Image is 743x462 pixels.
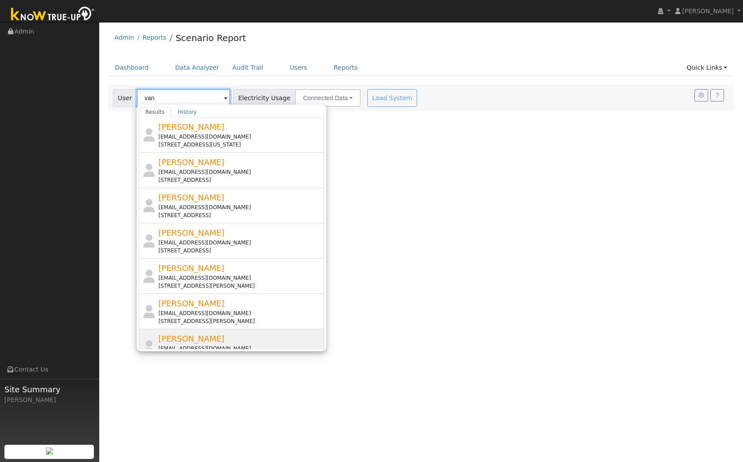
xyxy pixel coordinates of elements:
img: retrieve [46,447,53,454]
span: Electricity Usage [233,89,295,107]
span: [PERSON_NAME] [158,158,224,167]
img: Know True-Up [7,5,99,25]
a: Reports [142,34,166,41]
a: Results [139,107,172,117]
span: [PERSON_NAME] [158,263,224,273]
span: Site Summary [4,383,94,395]
a: Audit Trail [226,60,270,76]
div: [EMAIL_ADDRESS][DOMAIN_NAME] [158,345,322,353]
button: Connected Data [295,89,361,107]
div: [STREET_ADDRESS] [158,176,322,184]
a: Data Analyzer [168,60,226,76]
a: Users [283,60,314,76]
span: [PERSON_NAME] [158,193,224,202]
input: Select a User [137,89,230,107]
div: [EMAIL_ADDRESS][DOMAIN_NAME] [158,133,322,141]
div: [STREET_ADDRESS] [158,211,322,219]
div: [STREET_ADDRESS][US_STATE] [158,141,322,149]
span: [PERSON_NAME] [158,334,224,343]
div: [PERSON_NAME] [4,395,94,405]
a: Reports [327,60,364,76]
div: [STREET_ADDRESS][PERSON_NAME] [158,282,322,290]
span: User [113,89,137,107]
div: [EMAIL_ADDRESS][DOMAIN_NAME] [158,239,322,247]
span: [PERSON_NAME] [682,8,734,15]
div: [EMAIL_ADDRESS][DOMAIN_NAME] [158,274,322,282]
div: [EMAIL_ADDRESS][DOMAIN_NAME] [158,168,322,176]
a: History [171,107,203,117]
div: [EMAIL_ADDRESS][DOMAIN_NAME] [158,203,322,211]
a: Scenario Report [175,33,246,43]
a: Dashboard [108,60,156,76]
div: [EMAIL_ADDRESS][DOMAIN_NAME] [158,309,322,317]
div: [STREET_ADDRESS][PERSON_NAME] [158,317,322,325]
div: [STREET_ADDRESS] [158,247,322,255]
a: Help Link [710,89,724,101]
span: [PERSON_NAME] [158,122,224,131]
a: Admin [115,34,134,41]
button: Settings [694,89,708,101]
span: [PERSON_NAME] [158,228,224,237]
span: [PERSON_NAME] [158,299,224,308]
a: Quick Links [680,60,734,76]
